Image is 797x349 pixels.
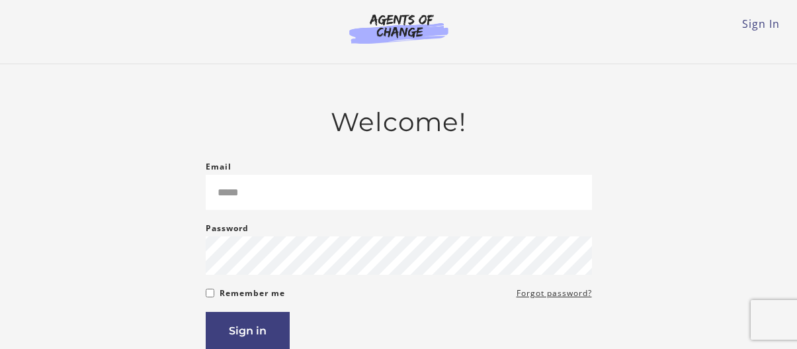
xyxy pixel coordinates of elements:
[220,285,285,301] label: Remember me
[206,107,592,138] h2: Welcome!
[517,285,592,301] a: Forgot password?
[742,17,780,31] a: Sign In
[206,221,249,236] label: Password
[206,159,231,175] label: Email
[335,13,462,44] img: Agents of Change Logo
